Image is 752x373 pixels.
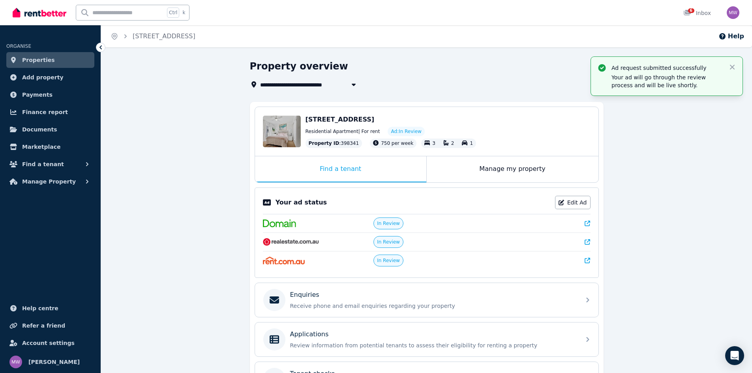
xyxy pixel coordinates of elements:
[22,107,68,117] span: Finance report
[727,6,739,19] img: Monique Wallace
[6,69,94,85] a: Add property
[290,341,576,349] p: Review information from potential tenants to assess their eligibility for renting a property
[22,338,75,348] span: Account settings
[470,141,473,146] span: 1
[255,283,598,317] a: EnquiriesReceive phone and email enquiries regarding your property
[290,290,319,300] p: Enquiries
[432,141,435,146] span: 3
[306,128,380,135] span: Residential Apartment | For rent
[6,300,94,316] a: Help centre
[22,90,53,99] span: Payments
[309,140,339,146] span: Property ID
[6,174,94,189] button: Manage Property
[377,239,400,245] span: In Review
[6,104,94,120] a: Finance report
[22,304,58,313] span: Help centre
[133,32,195,40] a: [STREET_ADDRESS]
[377,257,400,264] span: In Review
[182,9,185,16] span: k
[276,198,327,207] p: Your ad status
[688,8,694,13] span: 6
[451,141,454,146] span: 2
[611,73,722,89] p: Your ad will go through the review process and will be live shortly.
[6,139,94,155] a: Marketplace
[611,64,722,72] p: Ad request submitted successfully
[555,196,591,209] a: Edit Ad
[255,156,426,182] div: Find a tenant
[381,141,413,146] span: 750 per week
[6,52,94,68] a: Properties
[22,55,55,65] span: Properties
[290,330,329,339] p: Applications
[263,257,305,264] img: Rent.com.au
[28,357,80,367] span: [PERSON_NAME]
[6,335,94,351] a: Account settings
[22,159,64,169] span: Find a tenant
[306,116,375,123] span: [STREET_ADDRESS]
[377,220,400,227] span: In Review
[6,318,94,334] a: Refer a friend
[263,238,319,246] img: RealEstate.com.au
[250,60,348,73] h1: Property overview
[683,9,711,17] div: Inbox
[306,139,362,148] div: : 398341
[6,43,31,49] span: ORGANISE
[22,73,64,82] span: Add property
[6,122,94,137] a: Documents
[22,142,60,152] span: Marketplace
[167,7,179,18] span: Ctrl
[263,219,296,227] img: Domain.com.au
[22,125,57,134] span: Documents
[725,346,744,365] div: Open Intercom Messenger
[6,87,94,103] a: Payments
[427,156,598,182] div: Manage my property
[6,156,94,172] button: Find a tenant
[718,32,744,41] button: Help
[13,7,66,19] img: RentBetter
[391,128,421,135] span: Ad: In Review
[255,322,598,356] a: ApplicationsReview information from potential tenants to assess their eligibility for renting a p...
[22,177,76,186] span: Manage Property
[22,321,65,330] span: Refer a friend
[101,25,205,47] nav: Breadcrumb
[9,356,22,368] img: Monique Wallace
[290,302,576,310] p: Receive phone and email enquiries regarding your property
